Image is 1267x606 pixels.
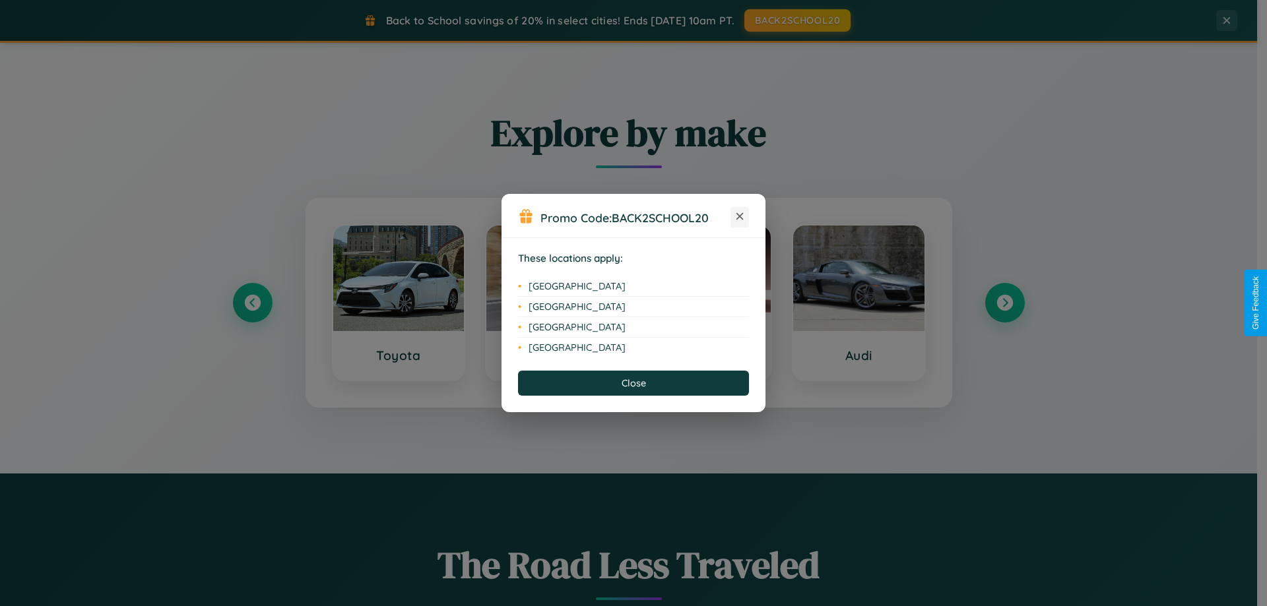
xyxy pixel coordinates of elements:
[518,338,749,357] li: [GEOGRAPHIC_DATA]
[518,297,749,317] li: [GEOGRAPHIC_DATA]
[518,252,623,264] strong: These locations apply:
[540,210,731,225] h3: Promo Code:
[1251,276,1260,330] div: Give Feedback
[518,276,749,297] li: [GEOGRAPHIC_DATA]
[518,371,749,396] button: Close
[518,317,749,338] li: [GEOGRAPHIC_DATA]
[612,210,709,225] b: BACK2SCHOOL20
